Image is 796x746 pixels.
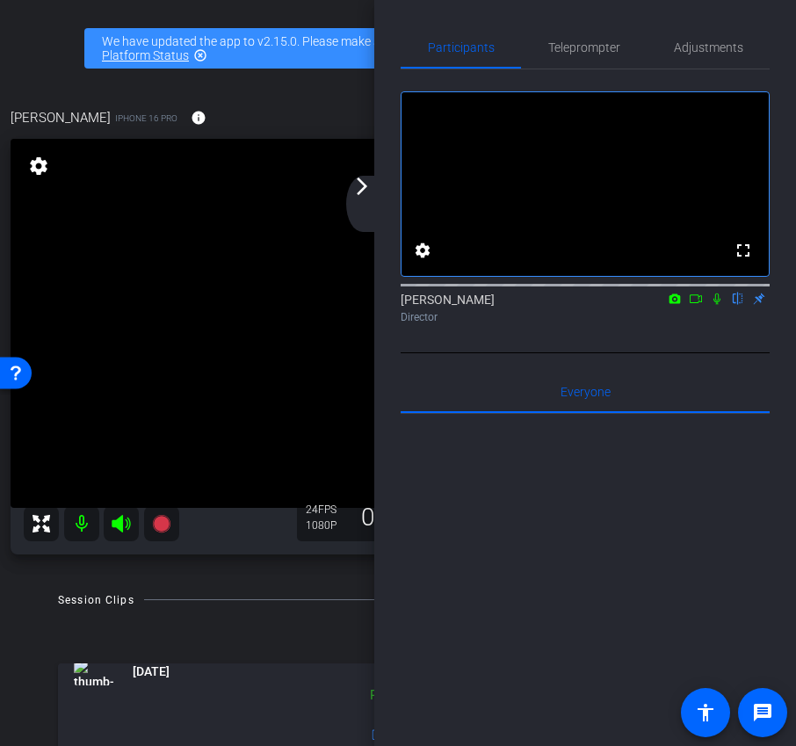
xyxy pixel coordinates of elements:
[752,702,773,723] mat-icon: message
[58,591,134,609] div: Session Clips
[695,702,716,723] mat-icon: accessibility
[351,176,373,197] mat-icon: arrow_forward_ios
[306,503,350,517] div: 24
[401,291,770,325] div: [PERSON_NAME]
[11,108,111,127] span: [PERSON_NAME]
[727,290,749,306] mat-icon: flip
[412,240,433,261] mat-icon: settings
[350,503,467,532] div: 00:00:00
[361,685,414,706] div: Ready
[318,503,336,516] span: FPS
[561,386,611,398] span: Everyone
[84,28,712,69] div: We have updated the app to v2.15.0. Please make sure the mobile user has the newest version.
[193,48,207,62] mat-icon: highlight_off
[733,240,754,261] mat-icon: fullscreen
[674,41,743,54] span: Adjustments
[401,309,770,325] div: Director
[133,663,170,681] span: [DATE]
[306,518,350,532] div: 1080P
[115,112,177,125] span: iPhone 16 Pro
[74,659,113,685] img: thumb-nail
[428,41,495,54] span: Participants
[191,110,206,126] mat-icon: info
[102,48,189,62] a: Platform Status
[548,41,620,54] span: Teleprompter
[26,156,51,177] mat-icon: settings
[58,663,738,741] mat-expansion-panel-header: thumb-nail[DATE]Ready1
